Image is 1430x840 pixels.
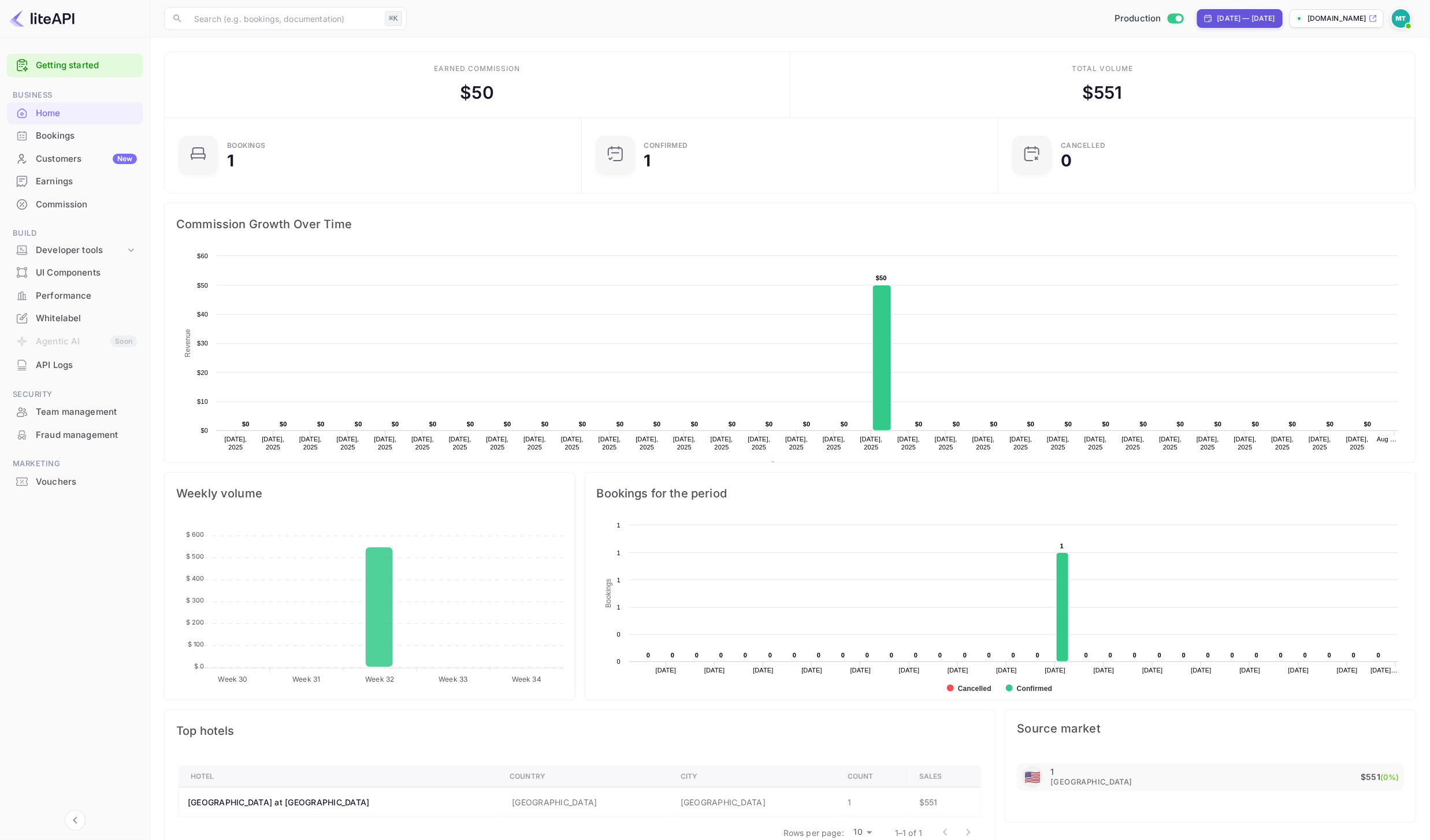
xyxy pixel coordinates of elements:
[113,154,137,164] div: New
[227,153,234,169] div: 1
[36,266,137,280] div: UI Components
[876,274,887,281] text: $50
[1346,436,1369,451] text: [DATE], 2025
[36,359,137,372] div: API Logs
[948,667,968,674] text: [DATE]
[1252,421,1260,428] text: $0
[616,604,620,611] text: 1
[7,401,143,422] a: Team management
[783,827,844,839] p: Rows per page:
[838,787,910,817] td: 1
[1182,652,1186,659] text: 0
[36,406,137,419] div: Team management
[36,475,137,489] div: Vouchers
[599,436,621,451] text: [DATE], 2025
[1082,80,1123,106] div: $ 551
[748,436,771,451] text: [DATE], 2025
[604,579,612,608] text: Bookings
[1036,652,1039,659] text: 0
[355,421,362,428] text: $0
[793,652,796,659] text: 0
[1047,436,1069,451] text: [DATE], 2025
[1122,436,1145,451] text: [DATE], 2025
[36,289,137,303] div: Performance
[897,436,920,451] text: [DATE], 2025
[616,522,620,529] text: 1
[1352,652,1355,659] text: 0
[7,89,143,102] span: Business
[186,553,205,561] tspan: $ 500
[1380,772,1399,782] span: (0%)
[7,125,143,147] div: Bookings
[781,462,810,470] text: Revenue
[197,369,208,376] text: $20
[616,421,624,428] text: $0
[1133,652,1136,659] text: 0
[1159,436,1182,451] text: [DATE], 2025
[1377,436,1396,443] text: Aug …
[1177,421,1184,428] text: $0
[429,421,437,428] text: $0
[36,59,137,72] a: Getting started
[1094,667,1115,674] text: [DATE]
[176,484,563,503] span: Weekly volume
[1017,685,1052,693] text: Confirmed
[186,618,205,626] tspan: $ 200
[1217,13,1275,24] div: [DATE] — [DATE]
[1017,722,1404,735] span: Source market
[411,436,434,451] text: [DATE], 2025
[1065,421,1072,428] text: $0
[65,810,86,831] button: Collapse navigation
[486,436,509,451] text: [DATE], 2025
[823,436,845,451] text: [DATE], 2025
[1303,652,1307,659] text: 0
[1377,652,1380,659] text: 0
[987,652,991,659] text: 0
[996,667,1017,674] text: [DATE]
[579,421,586,428] text: $0
[1309,436,1331,451] text: [DATE], 2025
[644,142,689,149] div: Confirmed
[899,667,920,674] text: [DATE]
[7,54,143,77] div: Getting started
[671,652,674,659] text: 0
[1012,652,1015,659] text: 0
[7,424,143,445] a: Fraud management
[1050,767,1054,776] p: 1
[1102,421,1110,428] text: $0
[500,787,671,817] td: [GEOGRAPHIC_DATA]
[36,312,137,325] div: Whitelabel
[636,436,658,451] text: [DATE], 2025
[176,722,983,740] span: Top hotels
[1027,421,1035,428] text: $0
[7,401,143,423] div: Team management
[7,148,143,169] a: CustomersNew
[225,436,247,451] text: [DATE], 2025
[7,170,143,193] div: Earnings
[7,102,143,125] div: Home
[7,424,143,447] div: Fraud management
[200,427,208,434] text: $0
[1061,142,1106,149] div: CANCELLED
[1234,436,1257,451] text: [DATE], 2025
[7,458,143,470] span: Marketing
[7,285,143,307] div: Performance
[197,340,208,347] text: $30
[176,215,1404,233] span: Commission Growth Over Time
[262,436,284,451] text: [DATE], 2025
[1328,652,1331,659] text: 0
[841,652,845,659] text: 0
[179,765,981,817] table: a dense table
[188,640,205,648] tspan: $ 100
[7,388,143,401] span: Security
[7,262,143,283] a: UI Components
[1110,12,1188,25] div: Switch to Sandbox mode
[1142,667,1163,674] text: [DATE]
[434,64,520,74] div: Earned commission
[7,227,143,240] span: Build
[7,194,143,216] div: Commission
[7,307,143,329] a: Whitelabel
[184,329,192,357] text: Revenue
[1327,421,1334,428] text: $0
[280,421,287,428] text: $0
